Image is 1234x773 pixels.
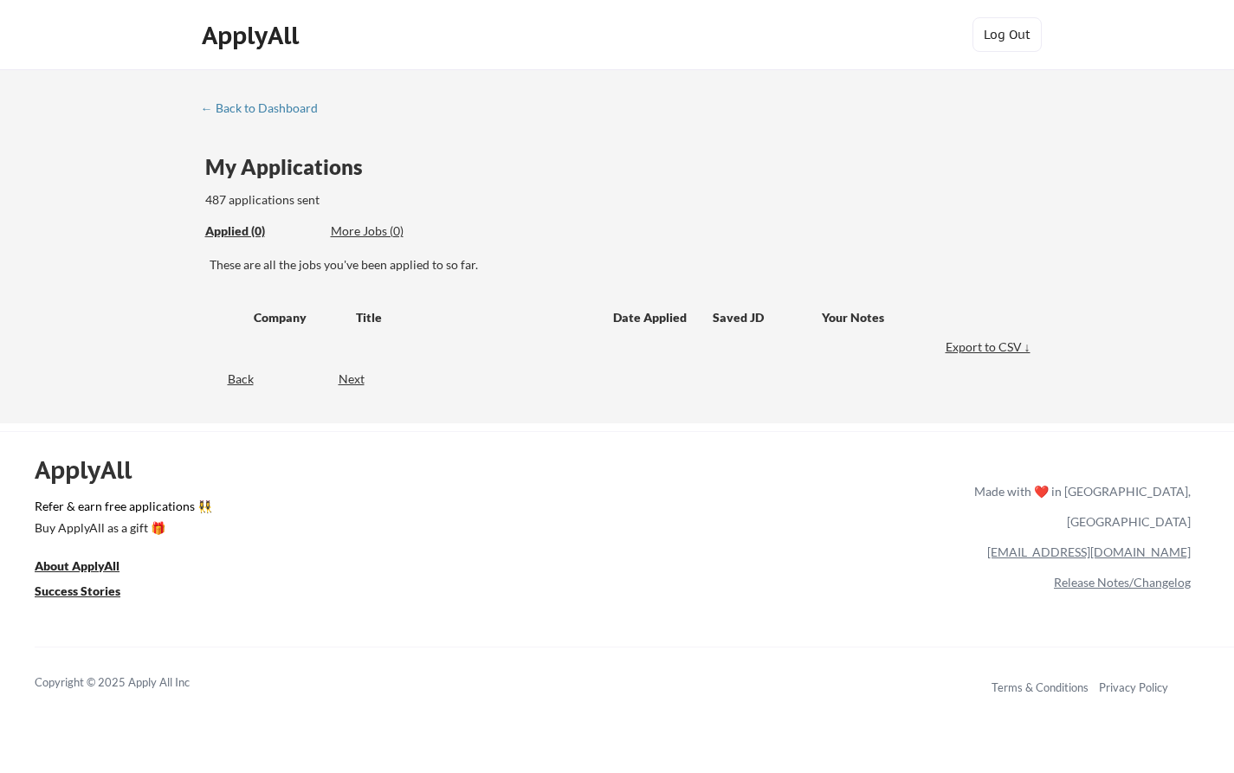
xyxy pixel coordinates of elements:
div: Export to CSV ↓ [946,338,1035,356]
div: Saved JD [713,301,822,332]
div: Applied (0) [205,222,318,240]
div: ← Back to Dashboard [201,102,331,114]
div: Your Notes [822,309,1019,326]
div: More Jobs (0) [331,222,458,240]
div: My Applications [205,157,377,177]
div: Date Applied [613,309,689,326]
div: Next [339,370,384,388]
a: Buy ApplyAll as a gift 🎁 [35,519,208,540]
u: About ApplyAll [35,558,120,573]
button: Log Out [972,17,1042,52]
div: Copyright © 2025 Apply All Inc [35,674,234,692]
div: Company [254,309,340,326]
div: ApplyAll [35,455,152,485]
u: Success Stories [35,583,120,598]
div: ApplyAll [202,21,304,50]
a: About ApplyAll [35,557,144,578]
div: These are job applications we think you'd be a good fit for, but couldn't apply you to automatica... [331,222,458,241]
a: Terms & Conditions [992,680,1089,694]
div: Title [356,309,597,326]
a: Refer & earn free applications 👯‍♀️ [35,500,612,519]
div: These are all the jobs you've been applied to so far. [210,256,1035,274]
a: Release Notes/Changelog [1054,575,1191,589]
div: 487 applications sent [205,191,540,209]
div: These are all the jobs you've been applied to so far. [205,222,318,241]
a: Privacy Policy [1099,680,1168,694]
div: Made with ❤️ in [GEOGRAPHIC_DATA], [GEOGRAPHIC_DATA] [967,476,1191,537]
a: [EMAIL_ADDRESS][DOMAIN_NAME] [987,544,1191,559]
div: Buy ApplyAll as a gift 🎁 [35,522,208,534]
a: ← Back to Dashboard [201,101,331,119]
a: Success Stories [35,582,144,603]
div: Back [201,370,254,388]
